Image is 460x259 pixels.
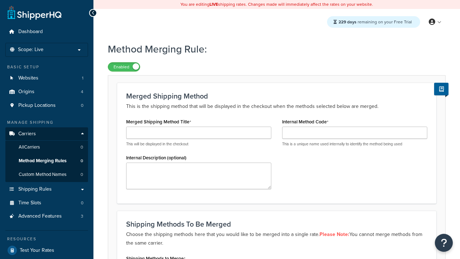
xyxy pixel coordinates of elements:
span: 1 [82,75,83,81]
span: Method Merging Rules [19,158,66,164]
h3: Shipping Methods To Be Merged [126,220,427,228]
div: Manage Shipping [5,119,88,126]
p: This will be displayed in the checkout [126,141,271,147]
h3: Merged Shipping Method [126,92,427,100]
label: Enabled [108,63,140,71]
label: Internal Description (optional) [126,155,187,160]
span: Origins [18,89,34,95]
a: Time Slots0 [5,196,88,210]
span: remaining on your Free Trial [339,19,412,25]
div: Basic Setup [5,64,88,70]
span: 0 [80,172,83,178]
b: LIVE [210,1,218,8]
li: Pickup Locations [5,99,88,112]
a: Pickup Locations0 [5,99,88,112]
p: Choose the shipping methods here that you would like to be merged into a single rate. You cannot ... [126,230,427,247]
button: Open Resource Center [435,234,453,252]
a: Origins4 [5,85,88,99]
span: Dashboard [18,29,43,35]
span: Carriers [18,131,36,137]
li: Custom Method Names [5,168,88,181]
span: Advanced Features [18,213,62,219]
span: 0 [81,103,83,109]
span: Shipping Rules [18,186,52,192]
h1: Method Merging Rule: [108,42,437,56]
a: Carriers [5,127,88,141]
a: Custom Method Names0 [5,168,88,181]
a: Dashboard [5,25,88,38]
span: 0 [81,200,83,206]
a: Test Your Rates [5,244,88,257]
label: Internal Method Code [282,119,328,125]
span: Test Your Rates [20,247,54,254]
p: This is a unique name used internally to identify the method being used [282,141,427,147]
a: AllCarriers0 [5,141,88,154]
a: Advanced Features3 [5,210,88,223]
button: Show Help Docs [434,83,448,95]
strong: 229 days [339,19,356,25]
span: 0 [80,144,83,150]
span: Pickup Locations [18,103,56,109]
label: Merged Shipping Method Title [126,119,191,125]
span: 4 [81,89,83,95]
a: Method Merging Rules0 [5,154,88,168]
p: This is the shipping method that will be displayed in the checkout when the methods selected belo... [126,102,427,111]
a: Websites1 [5,72,88,85]
span: 3 [81,213,83,219]
li: Time Slots [5,196,88,210]
li: Carriers [5,127,88,182]
span: 0 [80,158,83,164]
li: Origins [5,85,88,99]
span: Time Slots [18,200,41,206]
span: Custom Method Names [19,172,66,178]
li: Websites [5,72,88,85]
a: Shipping Rules [5,183,88,196]
li: Advanced Features [5,210,88,223]
span: Scope: Live [18,47,43,53]
span: Websites [18,75,38,81]
strong: Please Note: [319,231,349,238]
li: Method Merging Rules [5,154,88,168]
div: Resources [5,236,88,242]
span: All Carriers [19,144,40,150]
